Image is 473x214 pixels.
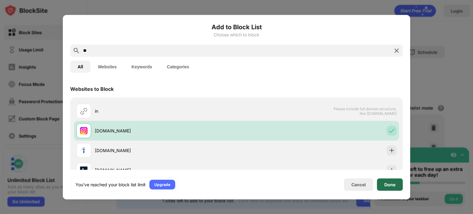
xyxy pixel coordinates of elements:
img: favicons [80,147,87,154]
div: Choose which to block [70,32,403,37]
span: Please include full domain structure, like [DOMAIN_NAME] [333,106,397,115]
div: Upgrade [154,181,170,188]
button: Websites [91,60,124,73]
img: search-close [393,47,400,54]
img: url.svg [80,107,87,115]
button: Keywords [124,60,160,73]
div: Cancel [351,182,366,187]
button: Categories [160,60,196,73]
img: favicons [80,166,87,174]
div: You’ve reached your block list limit [75,181,146,188]
div: [DOMAIN_NAME] [95,147,236,154]
h6: Add to Block List [70,22,403,31]
img: search.svg [73,47,80,54]
div: in [95,108,236,114]
div: [DOMAIN_NAME] [95,167,236,173]
div: [DOMAIN_NAME] [95,127,236,134]
div: Websites to Block [70,86,114,92]
img: favicons [80,127,87,134]
div: Done [384,182,395,187]
button: All [70,60,91,73]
